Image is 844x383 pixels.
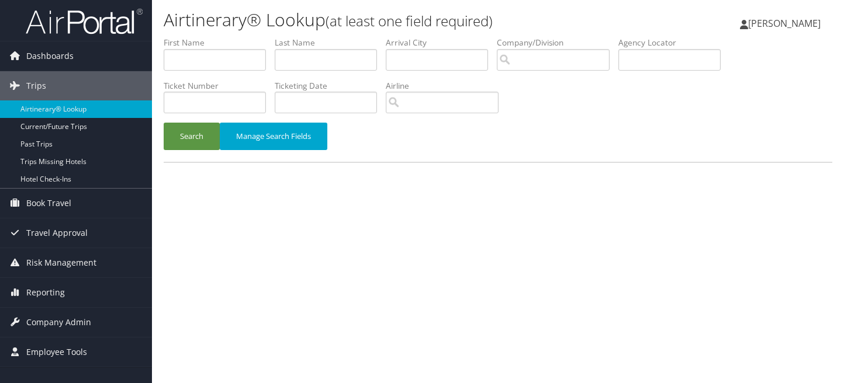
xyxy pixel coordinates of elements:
span: Employee Tools [26,337,87,367]
button: Search [164,123,220,150]
label: Ticket Number [164,80,275,92]
span: Travel Approval [26,218,88,248]
img: airportal-logo.png [26,8,143,35]
label: Company/Division [497,37,618,48]
span: Trips [26,71,46,100]
span: Risk Management [26,248,96,277]
label: Agency Locator [618,37,729,48]
button: Manage Search Fields [220,123,327,150]
span: Reporting [26,278,65,307]
label: First Name [164,37,275,48]
a: [PERSON_NAME] [740,6,832,41]
span: Dashboards [26,41,74,71]
small: (at least one field required) [326,11,493,30]
label: Ticketing Date [275,80,386,92]
h1: Airtinerary® Lookup [164,8,610,32]
span: Company Admin [26,308,91,337]
label: Arrival City [386,37,497,48]
label: Airline [386,80,507,92]
span: [PERSON_NAME] [748,17,821,30]
span: Book Travel [26,189,71,218]
label: Last Name [275,37,386,48]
